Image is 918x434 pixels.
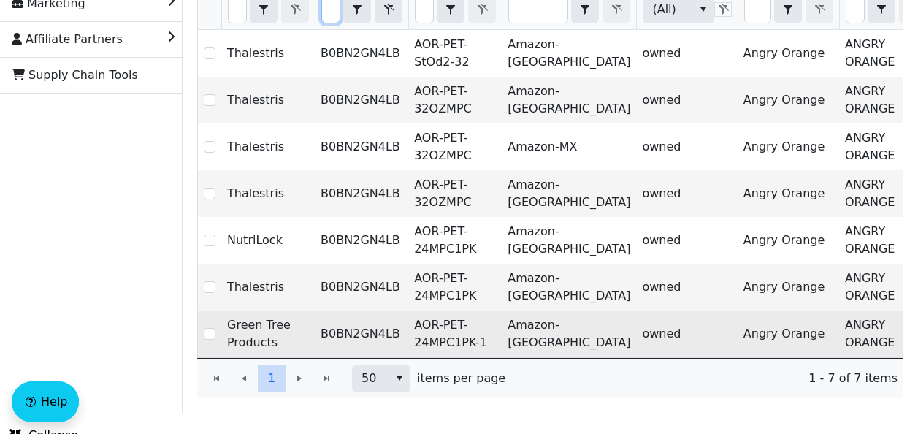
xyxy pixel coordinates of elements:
td: B0BN2GN4LB [315,264,408,311]
input: Select Row [204,94,215,106]
td: Thalestris [221,30,315,77]
td: Thalestris [221,170,315,217]
button: select [389,365,410,392]
td: Amazon-[GEOGRAPHIC_DATA] [502,30,636,77]
button: Help floatingactionbutton [12,381,79,422]
td: Angry Orange [738,217,839,264]
td: Thalestris [221,123,315,170]
input: Select Row [204,328,215,340]
td: owned [636,217,737,264]
td: Amazon-[GEOGRAPHIC_DATA] [502,77,636,123]
td: Angry Orange [738,170,839,217]
span: 1 [268,370,275,387]
td: B0BN2GN4LB [315,217,408,264]
td: Angry Orange [738,77,839,123]
td: Angry Orange [738,264,839,311]
td: owned [636,30,737,77]
td: Green Tree Products [221,311,315,357]
span: Page size [352,365,410,392]
td: owned [636,311,737,357]
td: owned [636,264,737,311]
span: 1 - 7 of 7 items [517,370,898,387]
span: Supply Chain Tools [12,64,138,87]
span: (All) [652,1,680,18]
td: B0BN2GN4LB [315,170,408,217]
td: B0BN2GN4LB [315,123,408,170]
td: Amazon-[GEOGRAPHIC_DATA] [502,170,636,217]
td: Amazon-[GEOGRAPHIC_DATA] [502,217,636,264]
td: owned [636,170,737,217]
td: AOR-PET-24MPC1PK-1 [408,311,502,357]
td: Amazon-MX [502,123,636,170]
td: AOR-PET-24MPC1PK [408,217,502,264]
input: Select Row [204,281,215,293]
span: 50 [362,370,380,387]
td: AOR-PET-32OZMPC [408,77,502,123]
td: Angry Orange [738,30,839,77]
td: Angry Orange [738,311,839,357]
td: Amazon-[GEOGRAPHIC_DATA] [502,311,636,357]
input: Select Row [204,141,215,153]
span: items per page [417,370,505,387]
td: Thalestris [221,264,315,311]
div: Page 1 of 1 [197,358,903,398]
td: owned [636,123,737,170]
td: AOR-PET-StOd2-32 [408,30,502,77]
td: Thalestris [221,77,315,123]
span: Affiliate Partners [12,28,123,51]
td: B0BN2GN4LB [315,77,408,123]
td: NutriLock [221,217,315,264]
td: Angry Orange [738,123,839,170]
td: Amazon-[GEOGRAPHIC_DATA] [502,264,636,311]
td: AOR-PET-32OZMPC [408,170,502,217]
input: Select Row [204,188,215,199]
button: Page 1 [258,365,286,392]
span: Help [41,393,67,411]
td: B0BN2GN4LB [315,30,408,77]
td: AOR-PET-32OZMPC [408,123,502,170]
input: Select Row [204,47,215,59]
td: B0BN2GN4LB [315,311,408,357]
td: AOR-PET-24MPC1PK [408,264,502,311]
input: Select Row [204,235,215,246]
td: owned [636,77,737,123]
